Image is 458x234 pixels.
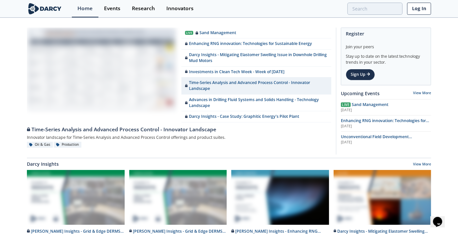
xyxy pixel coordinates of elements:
a: Enhancing RNG innovation: Technologies for Sustainable Energy [181,38,331,49]
a: Live Sand Management [181,28,331,38]
span: Sand Management [352,102,388,107]
a: Log In [407,3,431,15]
a: Darcy Insights [27,160,59,167]
div: [DATE] [341,140,431,145]
div: [DATE] [341,108,431,113]
div: Sand Management [196,30,236,36]
div: Live [185,31,194,35]
div: [DATE] [341,124,431,129]
div: Register [346,28,426,39]
div: Enhancing RNG innovation: Technologies for Sustainable Energy [185,41,312,47]
div: Join your peers [346,39,426,50]
input: Advanced Search [347,3,403,15]
div: Events [104,6,120,11]
a: Darcy Insights - Mitigating Elastomer Swelling Issue in Downhole Drilling Mud Motors [181,50,331,67]
img: logo-wide.svg [27,3,63,14]
div: Stay up to date on the latest technology trends in your sector. [346,50,426,65]
div: Research [132,6,155,11]
span: Unconventional Field Development Optimization through Geochemical Fingerprinting Technology [341,134,412,152]
a: Unconventional Field Development Optimization through Geochemical Fingerprinting Technology [DATE] [341,134,431,145]
a: Sign Up [346,69,375,80]
span: Live [341,102,351,107]
div: Oil & Gas [27,142,53,148]
a: Time-Series Analysis and Advanced Process Control - Innovator Landscape [181,77,331,95]
span: Enhancing RNG innovation: Technologies for Sustainable Energy [341,118,429,129]
div: Production [54,142,81,148]
a: Advances in Drilling Fluid Systems and Solids Handling - Technology Landscape [181,95,331,112]
a: View More [413,162,431,168]
div: Time-Series Analysis and Advanced Process Control - Innovator Landscape [27,126,331,134]
a: Time-Series Analysis and Advanced Process Control - Innovator Landscape [27,122,331,134]
a: View More [413,91,431,95]
div: Home [77,6,93,11]
a: Enhancing RNG innovation: Technologies for Sustainable Energy [DATE] [341,118,431,129]
a: Upcoming Events [341,90,380,97]
a: Investments in Clean Tech Week - Week of [DATE] [181,67,331,77]
iframe: chat widget [430,208,451,227]
div: Innovator landscape for Time-Series Analysis and Advanced Process Control offerings and product s... [27,134,331,142]
a: Live Sand Management [DATE] [341,102,431,113]
a: Darcy Insights - Case Study: Graphitic Energy's Pilot Plant [181,111,331,122]
div: Innovators [166,6,194,11]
